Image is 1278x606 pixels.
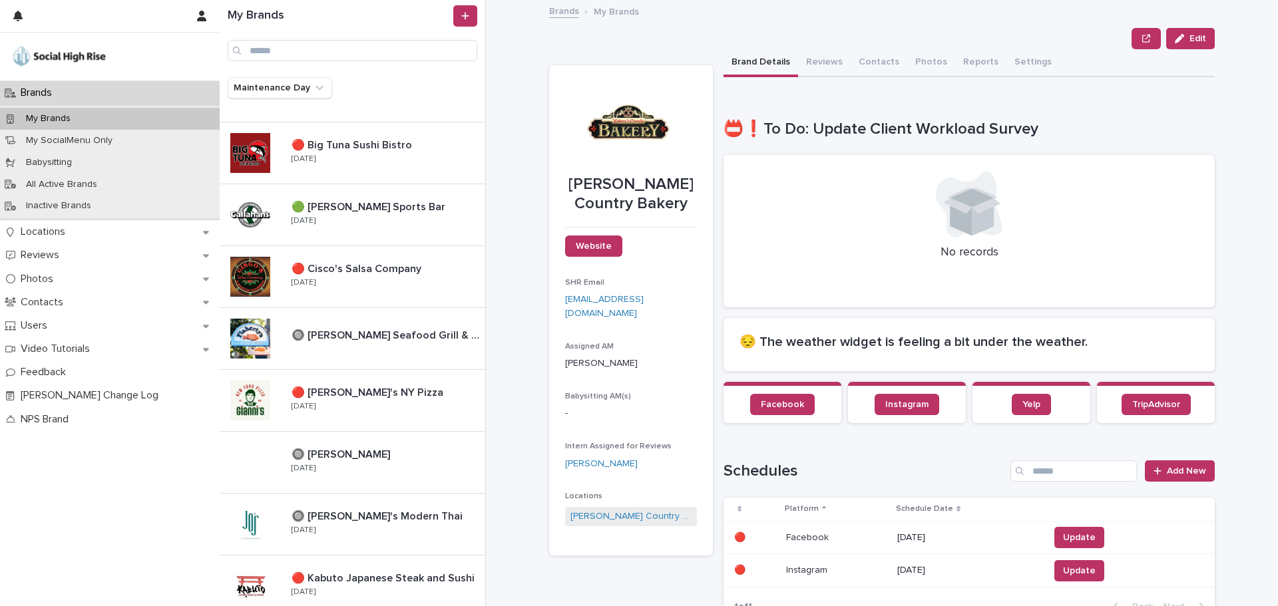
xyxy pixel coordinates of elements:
[220,246,485,308] a: 🔴 Cisco's Salsa Company🔴 Cisco's Salsa Company [DATE]
[15,319,58,332] p: Users
[724,554,1215,587] tr: 🔴🔴 InstagramInstagram [DATE]Update
[220,494,485,555] a: 🔘 [PERSON_NAME]'s Modern Thai🔘 [PERSON_NAME]'s Modern Thai [DATE]
[292,136,415,152] p: 🔴 Big Tuna Sushi Bistro
[955,49,1006,77] button: Reports
[15,179,108,190] p: All Active Brands
[292,278,316,287] p: [DATE]
[15,296,74,309] p: Contacts
[740,245,1199,260] p: No records
[785,502,819,516] p: Platform
[292,587,316,597] p: [DATE]
[220,370,485,432] a: 🔴 [PERSON_NAME]'s NY Pizza🔴 [PERSON_NAME]'s NY Pizza [DATE]
[292,402,316,411] p: [DATE]
[228,40,477,61] input: Search
[1012,394,1051,415] a: Yelp
[565,175,697,214] p: [PERSON_NAME] Country Bakery
[786,562,830,576] p: Instagram
[292,327,483,342] p: 🔘 Flaherty's Seafood Grill & Oyster Bar
[907,49,955,77] button: Photos
[1166,28,1215,49] button: Edit
[724,49,798,77] button: Brand Details
[724,521,1215,554] tr: 🔴🔴 FacebookFacebook [DATE]Update
[292,464,316,473] p: [DATE]
[761,400,804,409] span: Facebook
[565,357,697,371] p: [PERSON_NAME]
[15,366,77,379] p: Feedback
[1022,400,1040,409] span: Yelp
[565,457,638,471] a: [PERSON_NAME]
[565,235,622,257] a: Website
[15,200,102,212] p: Inactive Brands
[724,120,1215,139] h1: 📛❗To Do: Update Client Workload Survey
[220,122,485,184] a: 🔴 Big Tuna Sushi Bistro🔴 Big Tuna Sushi Bistro [DATE]
[576,241,612,251] span: Website
[15,226,76,238] p: Locations
[15,343,101,355] p: Video Tutorials
[1063,531,1096,544] span: Update
[594,3,639,18] p: My Brands
[292,526,316,535] p: [DATE]
[724,462,1005,481] h1: Schedules
[292,508,465,523] p: 🔘 [PERSON_NAME]'s Modern Thai
[15,389,169,402] p: [PERSON_NAME] Change Log
[15,413,79,426] p: NPS Brand
[897,532,1038,543] p: [DATE]
[228,77,332,98] button: Maintenance Day
[1145,460,1215,482] a: Add New
[15,273,64,285] p: Photos
[798,49,851,77] button: Reviews
[15,135,123,146] p: My SocialMenu Only
[1054,560,1104,581] button: Update
[565,442,672,450] span: Intern Assigned for Reviews
[220,184,485,246] a: 🟢 [PERSON_NAME] Sports Bar🟢 [PERSON_NAME] Sports Bar [DATE]
[292,216,316,226] p: [DATE]
[851,49,907,77] button: Contacts
[565,295,644,318] a: [EMAIL_ADDRESS][DOMAIN_NAME]
[292,198,448,214] p: 🟢 [PERSON_NAME] Sports Bar
[220,432,485,494] a: 🔘 [PERSON_NAME]🔘 [PERSON_NAME] [DATE]
[15,157,83,168] p: Babysitting
[228,9,451,23] h1: My Brands
[875,394,939,415] a: Instagram
[1167,466,1206,476] span: Add New
[1010,460,1137,482] input: Search
[292,154,316,164] p: [DATE]
[1006,49,1060,77] button: Settings
[1054,527,1104,548] button: Update
[786,530,831,543] p: Facebook
[885,400,929,409] span: Instagram
[750,394,815,415] a: Facebook
[549,3,579,18] a: Brands
[292,569,477,585] p: 🔴 Kabuto Japanese Steak and Sushi
[565,343,614,351] span: Assigned AM
[740,334,1199,350] h2: 😔 The weather widget is feeling a bit under the weather.
[734,530,748,543] p: 🔴
[1132,400,1180,409] span: TripAdvisor
[565,392,631,400] span: Babysitting AM(s)
[1122,394,1191,415] a: TripAdvisor
[292,260,424,275] p: 🔴 Cisco's Salsa Company
[734,562,748,576] p: 🔴
[15,86,63,99] p: Brands
[11,43,108,70] img: o5DnuTxEQV6sW9jFYBBf
[292,446,393,461] p: 🔘 [PERSON_NAME]
[897,565,1038,576] p: [DATE]
[565,492,602,500] span: Locations
[15,249,70,261] p: Reviews
[1063,564,1096,577] span: Update
[565,279,604,287] span: SHR Email
[570,510,692,524] a: [PERSON_NAME] Country Bakery
[1189,34,1206,43] span: Edit
[565,406,697,420] p: -
[896,502,953,516] p: Schedule Date
[292,384,446,399] p: 🔴 [PERSON_NAME]'s NY Pizza
[15,113,81,124] p: My Brands
[220,308,485,370] a: 🔘 [PERSON_NAME] Seafood Grill & Oyster Bar🔘 [PERSON_NAME] Seafood Grill & Oyster Bar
